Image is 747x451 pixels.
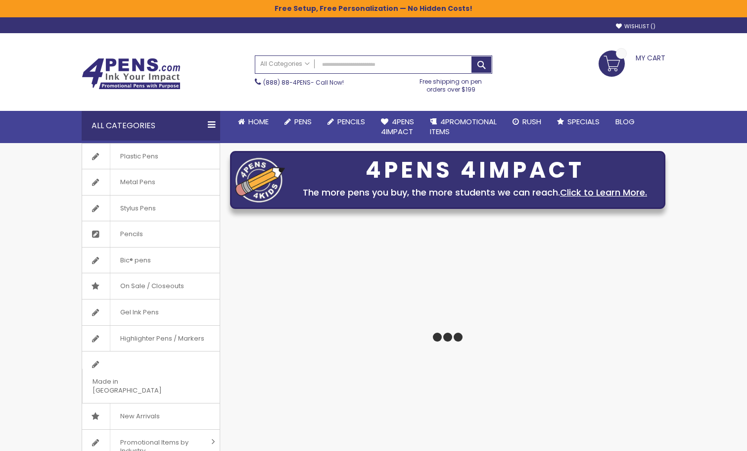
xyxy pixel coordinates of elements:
span: Pencils [337,116,365,127]
a: 4Pens4impact [373,111,422,143]
a: On Sale / Closeouts [82,273,220,299]
span: New Arrivals [110,403,170,429]
a: Click to Learn More. [560,186,647,199]
span: Highlighter Pens / Markers [110,326,214,351]
span: On Sale / Closeouts [110,273,194,299]
span: Pencils [110,221,153,247]
img: 4Pens Custom Pens and Promotional Products [82,58,181,90]
a: (888) 88-4PENS [263,78,311,87]
span: 4PROMOTIONAL ITEMS [430,116,497,137]
a: Highlighter Pens / Markers [82,326,220,351]
span: Bic® pens [110,248,161,273]
a: Blog [607,111,643,133]
span: Plastic Pens [110,144,168,169]
a: Pencils [82,221,220,247]
a: 4PROMOTIONALITEMS [422,111,505,143]
span: Stylus Pens [110,196,166,221]
span: Blog [615,116,635,127]
a: Bic® pens [82,248,220,273]
img: four_pen_logo.png [235,157,285,202]
a: Made in [GEOGRAPHIC_DATA] [82,351,220,403]
a: Rush [505,111,549,133]
span: Pens [294,116,312,127]
div: The more pens you buy, the more students we can reach. [290,186,660,200]
a: Pencils [320,111,373,133]
div: All Categories [82,111,220,141]
a: Home [230,111,277,133]
a: Stylus Pens [82,196,220,221]
span: Home [248,116,269,127]
span: 4Pens 4impact [381,116,414,137]
a: Wishlist [616,23,655,30]
div: Free shipping on pen orders over $199 [410,74,493,94]
a: Specials [549,111,607,133]
a: Gel Ink Pens [82,300,220,325]
span: Rush [522,116,541,127]
a: Plastic Pens [82,144,220,169]
span: All Categories [260,60,310,68]
a: Metal Pens [82,169,220,195]
a: Pens [277,111,320,133]
span: Specials [567,116,600,127]
span: Made in [GEOGRAPHIC_DATA] [82,369,195,403]
div: 4PENS 4IMPACT [290,160,660,181]
a: All Categories [255,56,315,72]
span: - Call Now! [263,78,344,87]
a: New Arrivals [82,403,220,429]
span: Metal Pens [110,169,165,195]
span: Gel Ink Pens [110,300,169,325]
